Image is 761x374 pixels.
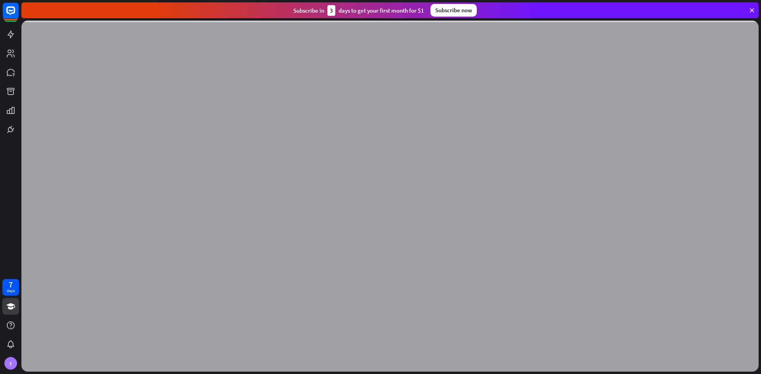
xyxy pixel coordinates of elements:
[2,279,19,296] a: 7 days
[7,288,15,294] div: days
[9,281,13,288] div: 7
[430,4,477,17] div: Subscribe now
[293,5,424,16] div: Subscribe in days to get your first month for $1
[4,357,17,370] div: E
[327,5,335,16] div: 3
